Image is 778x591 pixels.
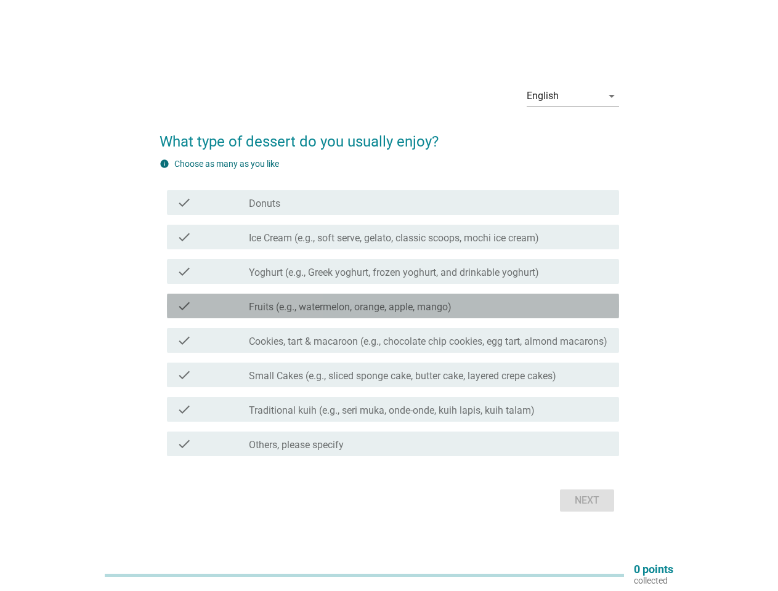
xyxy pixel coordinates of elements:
[177,264,192,279] i: check
[249,198,280,210] label: Donuts
[177,436,192,451] i: check
[160,118,619,153] h2: What type of dessert do you usually enjoy?
[604,89,619,103] i: arrow_drop_down
[249,404,535,417] label: Traditional kuih (e.g., seri muka, onde-onde, kuih lapis, kuih talam)
[634,575,673,586] p: collected
[174,159,279,169] label: Choose as many as you like
[249,232,539,244] label: Ice Cream (e.g., soft serve, gelato, classic scoops, mochi ice cream)
[249,336,607,348] label: Cookies, tart & macaroon (e.g., chocolate chip cookies, egg tart, almond macarons)
[249,267,539,279] label: Yoghurt (e.g., Greek yoghurt, frozen yoghurt, and drinkable yoghurt)
[177,195,192,210] i: check
[177,230,192,244] i: check
[177,402,192,417] i: check
[249,301,452,313] label: Fruits (e.g., watermelon, orange, apple, mango)
[177,368,192,382] i: check
[160,159,169,169] i: info
[249,439,344,451] label: Others, please specify
[634,564,673,575] p: 0 points
[177,299,192,313] i: check
[527,90,559,102] div: English
[177,333,192,348] i: check
[249,370,556,382] label: Small Cakes (e.g., sliced sponge cake, butter cake, layered crepe cakes)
